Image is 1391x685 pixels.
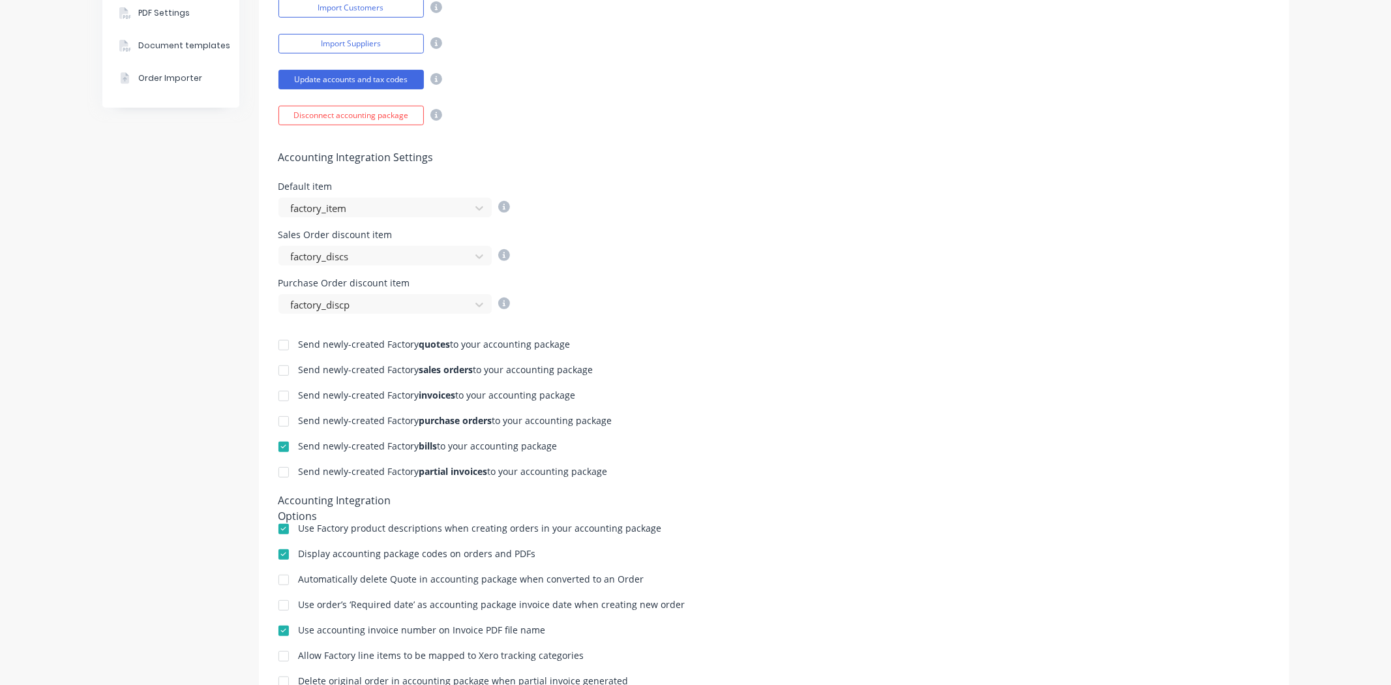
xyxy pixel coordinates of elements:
[138,72,202,84] div: Order Importer
[299,524,662,533] div: Use Factory product descriptions when creating orders in your accounting package
[278,279,510,288] div: Purchase Order discount item
[419,389,456,401] b: invoices
[299,365,593,374] div: Send newly-created Factory to your accounting package
[299,549,536,558] div: Display accounting package codes on orders and PDFs
[278,182,510,191] div: Default item
[299,467,608,476] div: Send newly-created Factory to your accounting package
[138,7,190,19] div: PDF Settings
[419,440,438,452] b: bills
[299,340,571,349] div: Send newly-created Factory to your accounting package
[278,34,424,53] button: Import Suppliers
[419,338,451,350] b: quotes
[299,575,644,584] div: Automatically delete Quote in accounting package when converted to an Order
[278,493,432,511] div: Accounting Integration Options
[299,442,558,451] div: Send newly-created Factory to your accounting package
[419,363,473,376] b: sales orders
[102,29,239,62] button: Document templates
[299,391,576,400] div: Send newly-created Factory to your accounting package
[138,40,230,52] div: Document templates
[278,70,424,89] button: Update accounts and tax codes
[278,230,510,239] div: Sales Order discount item
[102,62,239,95] button: Order Importer
[419,414,492,427] b: purchase orders
[299,626,546,635] div: Use accounting invoice number on Invoice PDF file name
[419,465,488,478] b: partial invoices
[299,651,584,660] div: Allow Factory line items to be mapped to Xero tracking categories
[278,151,1270,164] h5: Accounting Integration Settings
[299,600,685,609] div: Use order’s ‘Required date’ as accounting package invoice date when creating new order
[278,106,424,125] button: Disconnect accounting package
[299,416,612,425] div: Send newly-created Factory to your accounting package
